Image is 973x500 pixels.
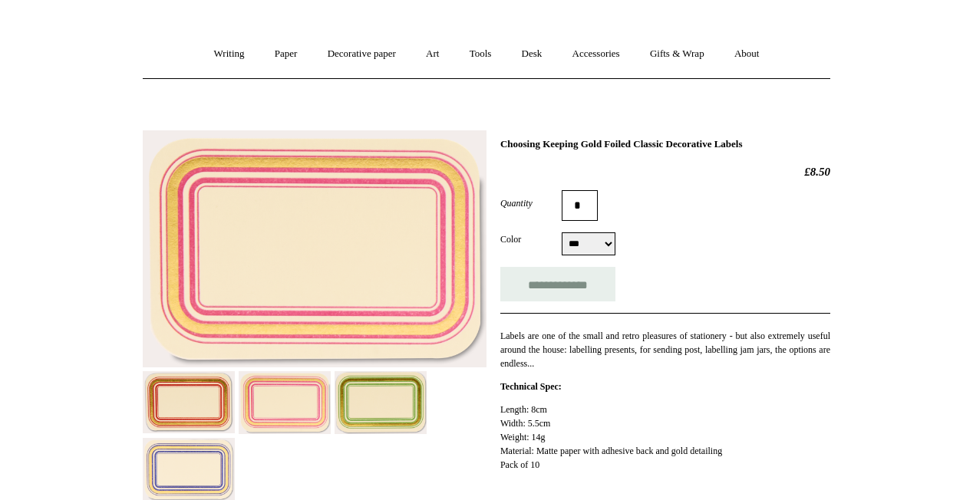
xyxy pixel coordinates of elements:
[314,34,410,74] a: Decorative paper
[412,34,453,74] a: Art
[456,34,506,74] a: Tools
[500,165,830,179] h2: £8.50
[636,34,718,74] a: Gifts & Wrap
[239,371,331,435] img: Choosing Keeping Gold Foiled Classic Decorative Labels
[500,138,830,150] h1: Choosing Keeping Gold Foiled Classic Decorative Labels
[500,381,562,392] strong: Technical Spec:
[500,403,830,472] p: Length: 8cm Width: 5.5cm Weight: 14g Material: Matte paper with adhesive back and gold detailing ...
[143,371,235,433] img: Choosing Keeping Gold Foiled Classic Decorative Labels
[261,34,312,74] a: Paper
[143,130,486,367] img: Choosing Keeping Gold Foiled Classic Decorative Labels
[508,34,556,74] a: Desk
[559,34,634,74] a: Accessories
[500,232,562,246] label: Color
[721,34,773,74] a: About
[500,196,562,210] label: Quantity
[200,34,259,74] a: Writing
[500,329,830,370] p: Labels are one of the small and retro pleasures of stationery - but also extremely useful around ...
[335,371,427,435] img: Choosing Keeping Gold Foiled Classic Decorative Labels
